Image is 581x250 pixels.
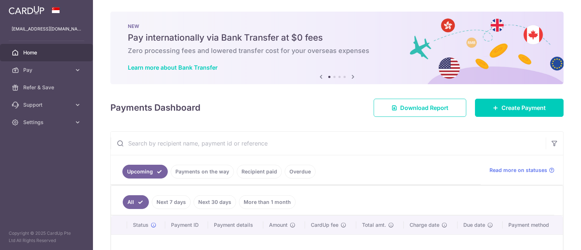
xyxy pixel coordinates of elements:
a: More than 1 month [239,195,296,209]
h6: Zero processing fees and lowered transfer cost for your overseas expenses [128,46,546,55]
a: Upcoming [122,165,168,179]
img: CardUp [9,6,44,15]
span: Due date [463,221,485,229]
p: NEW [128,23,546,29]
th: Payment details [208,216,264,234]
a: Payments on the way [171,165,234,179]
input: Search by recipient name, payment id or reference [111,132,546,155]
span: Amount [269,221,288,229]
span: Download Report [400,103,448,112]
a: Download Report [374,99,466,117]
a: Read more on statuses [489,167,554,174]
span: Settings [23,119,71,126]
th: Payment ID [165,216,208,234]
a: Next 30 days [194,195,236,209]
span: Home [23,49,71,56]
span: Support [23,101,71,108]
span: Read more on statuses [489,167,547,174]
a: Overdue [285,165,316,179]
h5: Pay internationally via Bank Transfer at $0 fees [128,32,546,44]
span: Refer & Save [23,84,71,91]
span: Create Payment [501,103,546,112]
span: Charge date [410,221,439,229]
p: [EMAIL_ADDRESS][DOMAIN_NAME] [12,25,81,33]
a: Next 7 days [152,195,191,209]
a: Recipient paid [237,165,282,179]
span: Total amt. [362,221,386,229]
a: Learn more about Bank Transfer [128,64,218,71]
th: Payment method [503,216,563,234]
span: Status [133,221,149,229]
a: Create Payment [475,99,564,117]
a: All [123,195,149,209]
h4: Payments Dashboard [110,101,200,114]
span: Pay [23,66,71,74]
img: Bank transfer banner [110,12,564,84]
span: CardUp fee [311,221,338,229]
